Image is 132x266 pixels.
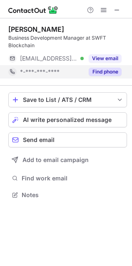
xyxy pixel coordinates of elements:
img: ContactOut v5.3.10 [8,5,58,15]
div: [PERSON_NAME] [8,25,64,33]
button: AI write personalized message [8,112,127,127]
span: [EMAIL_ADDRESS][DOMAIN_NAME] [20,55,77,62]
span: AI write personalized message [23,117,112,123]
button: Reveal Button [89,68,122,76]
button: Send email [8,132,127,147]
button: Notes [8,189,127,201]
span: Notes [22,191,124,199]
span: Send email [23,137,55,143]
div: Save to List / ATS / CRM [23,96,112,103]
span: Find work email [22,175,124,182]
button: save-profile-one-click [8,92,127,107]
div: Business Development Manager at SWFT Blockchain [8,34,127,49]
span: Add to email campaign [22,157,89,163]
button: Reveal Button [89,54,122,63]
button: Add to email campaign [8,152,127,167]
button: Find work email [8,172,127,184]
